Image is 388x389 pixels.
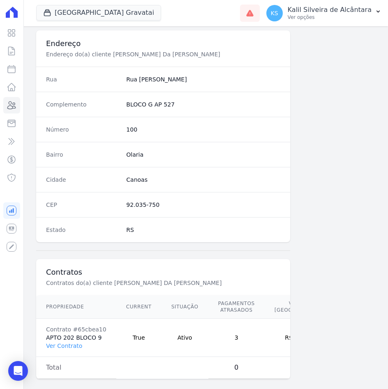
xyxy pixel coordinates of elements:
[116,295,162,319] th: Current
[46,151,120,159] dt: Bairro
[208,295,265,319] th: Pagamentos Atrasados
[126,201,280,209] dd: 92.035-750
[46,201,120,209] dt: CEP
[208,357,265,379] td: 0
[126,226,280,234] dd: RS
[288,6,372,14] p: Kalil Silveira de Alcântara
[46,75,120,83] dt: Rua
[265,319,340,357] td: R$ 1.434,36
[8,361,28,381] div: Open Intercom Messenger
[46,343,82,349] a: Ver Contrato
[126,151,280,159] dd: Olaria
[46,39,280,49] h3: Endereço
[265,295,340,319] th: Valor em [GEOGRAPHIC_DATA]
[162,295,208,319] th: Situação
[208,319,265,357] td: 3
[36,5,161,21] button: [GEOGRAPHIC_DATA] Gravatai
[46,176,120,184] dt: Cidade
[271,10,278,16] span: KS
[36,295,116,319] th: Propriedade
[46,100,120,109] dt: Complemento
[260,2,388,25] button: KS Kalil Silveira de Alcântara Ver opções
[36,319,116,357] td: APTO 202 BLOCO 9
[126,100,280,109] dd: BLOCO G AP 527
[126,176,280,184] dd: Canoas
[265,357,340,379] td: R$ 0,00
[126,125,280,134] dd: 100
[46,50,280,58] p: Endereço do(a) cliente [PERSON_NAME] Da [PERSON_NAME]
[46,325,106,333] div: Contrato #65cbea10
[46,226,120,234] dt: Estado
[46,279,280,287] p: Contratos do(a) cliente [PERSON_NAME] DA [PERSON_NAME]
[36,357,116,379] td: Total
[46,267,280,277] h3: Contratos
[116,319,162,357] td: True
[162,319,208,357] td: Ativo
[46,125,120,134] dt: Número
[288,14,372,21] p: Ver opções
[126,75,280,83] dd: Rua [PERSON_NAME]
